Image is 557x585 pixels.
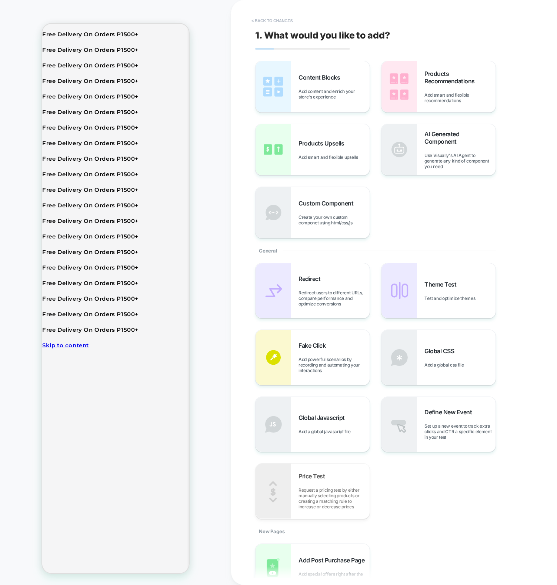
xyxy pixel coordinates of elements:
[424,92,496,103] span: Add smart and flexible recommendations
[298,556,368,564] span: Add Post Purchase Page
[298,342,329,349] span: Fake Click
[298,275,324,283] span: Redirect
[424,423,496,440] span: Set up a new event to track extra clicks and CTR a specific element in your test
[298,571,370,582] span: Add special offers right after the checkout step
[255,519,496,544] div: New Pages
[255,238,496,263] div: General
[424,281,460,288] span: Theme Test
[424,362,467,368] span: Add a global css file
[424,408,476,416] span: Define New Event
[298,88,370,100] span: Add content and enrich your store's experience
[298,357,370,373] span: Add powerful scenarios by recording and automating your interactions
[424,295,479,301] span: Test and optimize themes
[248,15,297,27] button: < Back to changes
[298,154,361,160] span: Add smart and flexible upsells
[298,74,344,81] span: Content Blocks
[424,130,496,145] span: AI Generated Component
[298,472,328,480] span: Price Test
[424,70,496,85] span: Products Recommendations
[298,140,348,147] span: Products Upsells
[298,414,348,421] span: Global Javascript
[298,429,354,434] span: Add a global javascript file
[298,200,357,207] span: Custom Component
[424,153,496,169] span: Use Visually's AI Agent to generate any kind of component you need
[298,214,370,225] span: Create your own custom componet using html/css/js
[298,487,370,509] span: Request a pricing test by either manually selecting products or creating a matching rule to incre...
[424,347,458,355] span: Global CSS
[255,30,390,41] span: 1. What would you like to add?
[298,290,370,307] span: Redirect users to different URLs, compare performance and optimize conversions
